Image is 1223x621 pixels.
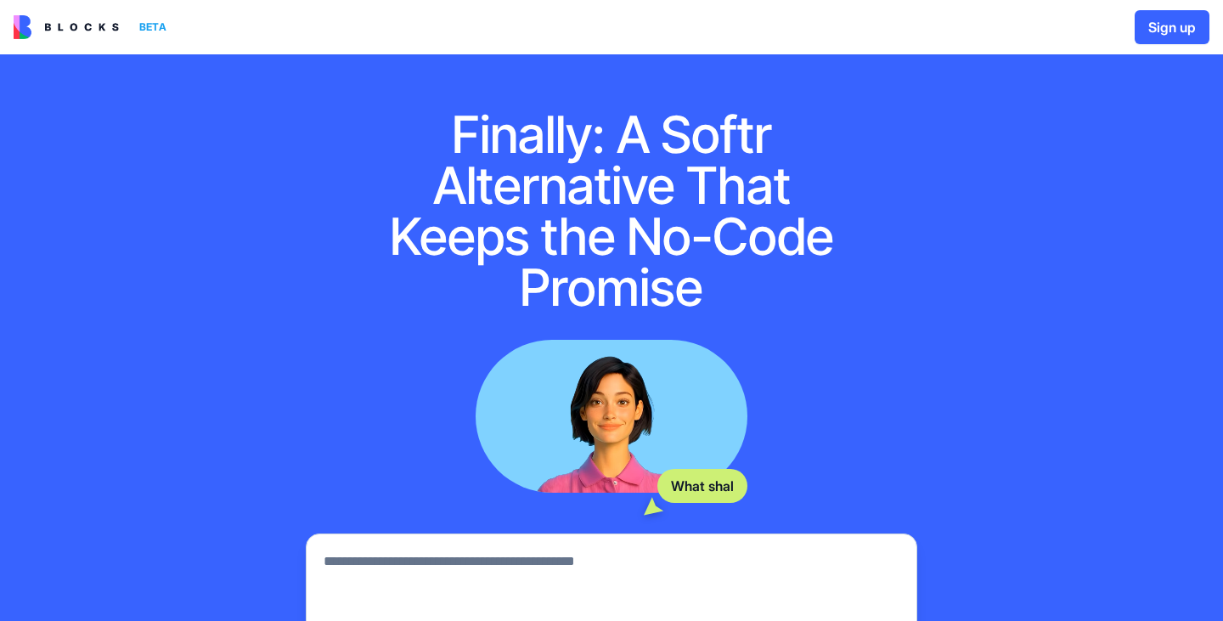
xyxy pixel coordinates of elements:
img: logo [14,15,119,39]
a: BETA [14,15,173,39]
button: Sign up [1135,10,1209,44]
div: BETA [132,15,173,39]
h1: Finally: A Softr Alternative That Keeps the No-Code Promise [367,109,856,313]
div: What shal [657,469,747,503]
